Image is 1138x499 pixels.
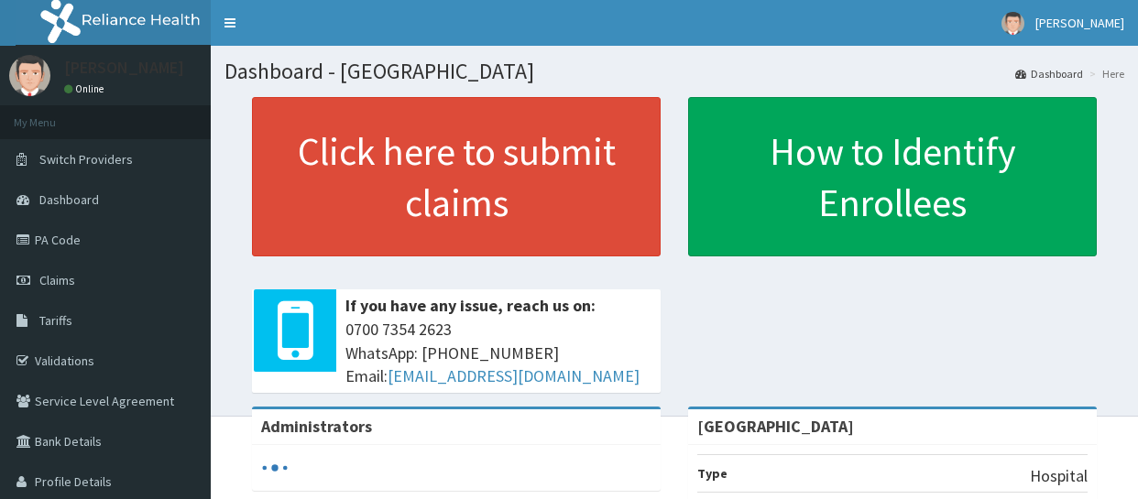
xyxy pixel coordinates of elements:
span: 0700 7354 2623 WhatsApp: [PHONE_NUMBER] Email: [345,318,651,388]
b: Administrators [261,416,372,437]
span: Tariffs [39,312,72,329]
svg: audio-loading [261,454,289,482]
a: Dashboard [1015,66,1083,81]
p: Hospital [1030,464,1088,488]
b: Type [697,465,728,482]
span: [PERSON_NAME] [1035,15,1124,31]
img: User Image [1001,12,1024,35]
a: How to Identify Enrollees [688,97,1097,256]
span: Dashboard [39,191,99,208]
span: Switch Providers [39,151,133,168]
a: Online [64,82,108,95]
h1: Dashboard - [GEOGRAPHIC_DATA] [224,60,1124,83]
b: If you have any issue, reach us on: [345,295,596,316]
li: Here [1085,66,1124,81]
a: Click here to submit claims [252,97,661,256]
p: [PERSON_NAME] [64,60,184,76]
a: [EMAIL_ADDRESS][DOMAIN_NAME] [388,365,640,386]
span: Claims [39,272,75,288]
strong: [GEOGRAPHIC_DATA] [697,416,854,437]
img: User Image [9,55,50,96]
